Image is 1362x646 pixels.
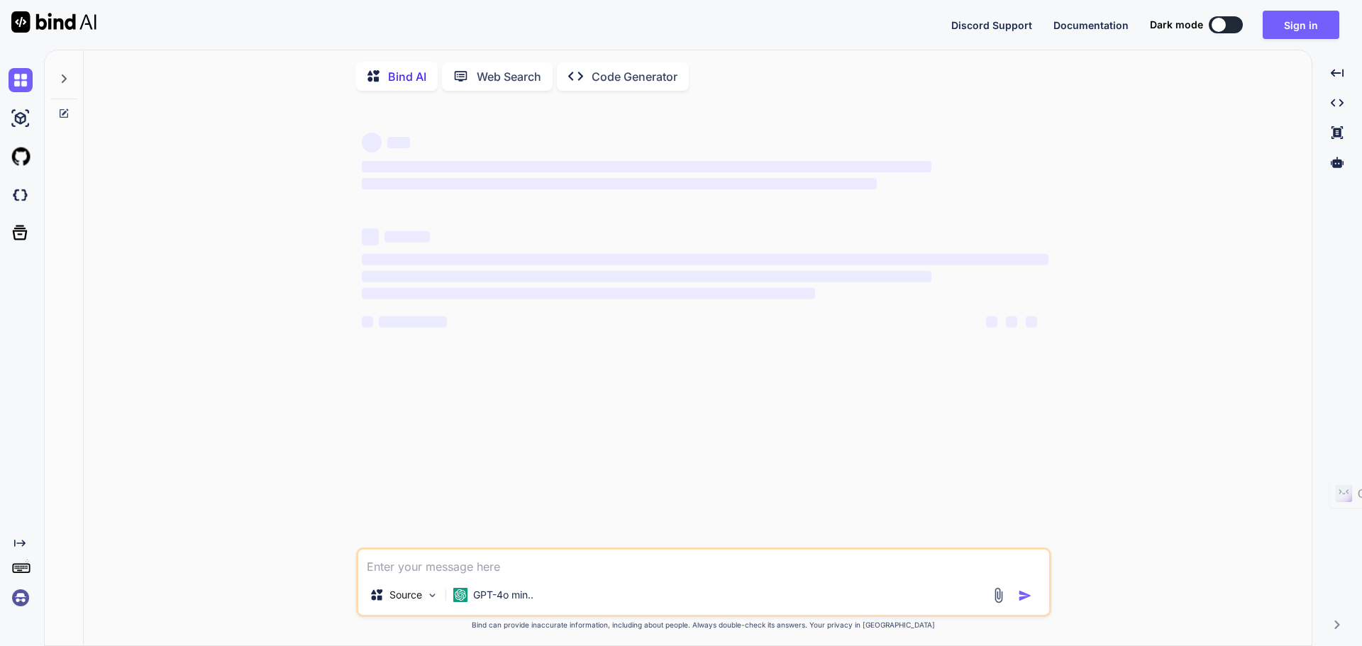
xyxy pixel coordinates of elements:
img: icon [1018,589,1032,603]
span: ‌ [362,271,931,282]
p: Web Search [477,68,541,85]
img: signin [9,586,33,610]
img: GPT-4o mini [453,588,467,602]
img: Pick Models [426,589,438,601]
img: attachment [990,587,1007,603]
p: Code Generator [592,68,677,85]
span: ‌ [362,228,379,245]
span: ‌ [362,161,931,172]
img: ai-studio [9,106,33,130]
span: ‌ [362,178,877,189]
span: Discord Support [951,19,1032,31]
span: ‌ [1026,316,1037,328]
img: chat [9,68,33,92]
span: ‌ [387,137,410,148]
span: ‌ [362,133,382,152]
p: Bind can provide inaccurate information, including about people. Always double-check its answers.... [356,620,1051,630]
span: Dark mode [1150,18,1203,32]
button: Sign in [1263,11,1339,39]
span: ‌ [362,316,373,328]
span: ‌ [986,316,997,328]
button: Documentation [1053,18,1129,33]
p: Bind AI [388,68,426,85]
span: ‌ [362,254,1048,265]
img: githubLight [9,145,33,169]
p: GPT-4o min.. [473,588,533,602]
img: Bind AI [11,11,96,33]
span: ‌ [1006,316,1017,328]
span: Documentation [1053,19,1129,31]
span: ‌ [384,231,430,243]
p: Source [389,588,422,602]
span: ‌ [362,288,815,299]
span: ‌ [379,316,447,328]
img: darkCloudIdeIcon [9,183,33,207]
button: Discord Support [951,18,1032,33]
